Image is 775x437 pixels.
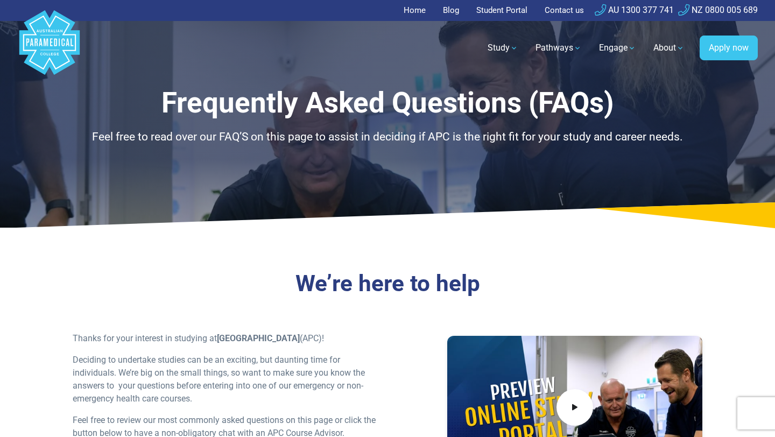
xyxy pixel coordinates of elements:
[73,333,324,343] span: Thanks for your interest in studying at (APC)!
[678,5,758,15] a: NZ 0800 005 689
[73,129,702,146] p: Feel free to read over our FAQ’S on this page to assist in deciding if APC is the right fit for y...
[647,33,691,63] a: About
[73,270,702,298] h3: We’re here to help
[217,333,300,343] strong: [GEOGRAPHIC_DATA]
[595,5,674,15] a: AU 1300 377 741
[700,36,758,60] a: Apply now
[17,21,82,75] a: Australian Paramedical College
[481,33,525,63] a: Study
[529,33,588,63] a: Pathways
[73,86,702,120] h1: Frequently Asked Questions (FAQs)
[593,33,643,63] a: Engage
[73,355,365,404] span: Deciding to undertake studies can be an exciting, but daunting time for individuals. We’re big on...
